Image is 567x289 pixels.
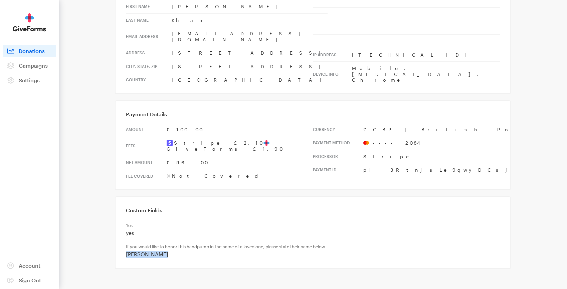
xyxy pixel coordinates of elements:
th: Email address [126,27,172,46]
p: [PERSON_NAME] [126,251,500,258]
td: Khan [172,13,328,27]
th: Address [126,46,172,60]
th: Payment Method [313,136,363,150]
img: favicon-aeed1a25926f1876c519c09abb28a859d2c37b09480cd79f99d23ee3a2171d47.svg [263,140,269,146]
a: Powered byGiveForms [256,265,311,270]
td: Your gift receipt is attached [252,195,319,200]
td: [STREET_ADDRESS] [172,46,328,60]
p: yes [126,230,500,237]
td: £100.00 [167,123,313,136]
p: If you would like to honor this handpump in the name of a loved one, please state their name below [126,244,500,250]
th: Amount [126,123,167,136]
img: MAC_LOGO.png [267,31,300,64]
th: Fees [126,136,167,156]
th: Last Name [126,13,172,27]
th: Device info [313,62,352,87]
th: Processor [313,150,363,163]
a: Account [3,260,56,272]
img: GiveForms [13,13,46,32]
a: Sign Out [3,274,56,286]
td: [GEOGRAPHIC_DATA] [172,73,328,87]
span: Donations [19,48,45,54]
a: Campaigns [3,60,56,72]
a: Make a New Donation [243,150,324,169]
h3: Payment Details [126,111,500,118]
a: Donations [3,45,56,57]
th: Currency [313,123,363,136]
span: Medics Across Continents [PERSON_NAME][GEOGRAPHIC_DATA]- Office 2 & 3, [STREET_ADDRESS][PERSON_NA... [195,222,373,246]
a: [EMAIL_ADDRESS][DOMAIN_NAME] [172,31,307,42]
th: Fee Covered [126,169,167,183]
th: Net Amount [126,156,167,169]
img: stripe2-5d9aec7fb46365e6c7974577a8dae7ee9b23322d394d28ba5d52000e5e5e0903.svg [167,140,173,146]
td: Your Generous Gift Benefits the Work of Medics Across Continents [184,88,383,121]
td: Not Covered [167,169,313,183]
th: City, state, zip [126,60,172,73]
td: Thank you for your generous gift of £100.00 to Medics Across Continents. [201,121,366,136]
a: Settings [3,74,56,86]
th: Country [126,73,172,87]
td: Stripe £2.10 GiveForms £1.90 [167,136,313,156]
td: Mobile, [MEDICAL_DATA], Chrome [352,62,500,87]
td: £96.00 [167,156,313,169]
td: [TECHNICAL_ID] [352,48,500,62]
h3: Custom Fields [126,207,500,214]
span: Sign Out [19,277,41,283]
th: IP address [313,48,352,62]
p: Yes [126,223,500,228]
th: Payment Id [313,163,363,177]
td: [STREET_ADDRESS] [172,60,328,73]
span: Campaigns [19,62,48,69]
span: Account [19,262,40,269]
span: Settings [19,77,40,83]
a: [DOMAIN_NAME] [266,242,301,246]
